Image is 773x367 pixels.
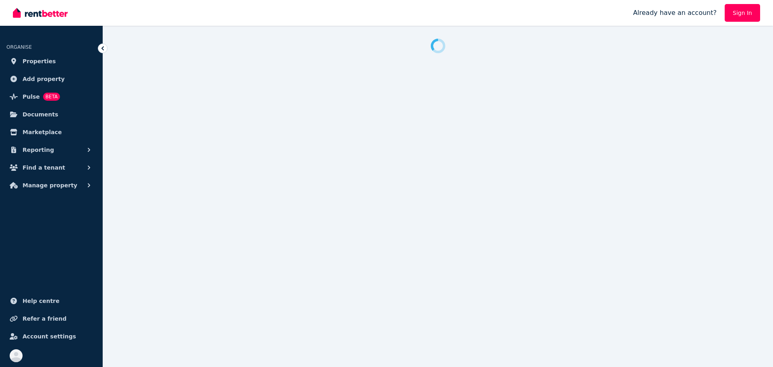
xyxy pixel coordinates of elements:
a: Properties [6,53,96,69]
a: Refer a friend [6,311,96,327]
a: Account settings [6,328,96,344]
a: PulseBETA [6,89,96,105]
span: Refer a friend [23,314,66,323]
button: Manage property [6,177,96,193]
span: Manage property [23,180,77,190]
span: Pulse [23,92,40,102]
a: Marketplace [6,124,96,140]
span: Reporting [23,145,54,155]
span: Documents [23,110,58,119]
a: Documents [6,106,96,122]
img: RentBetter [13,7,68,19]
span: ORGANISE [6,44,32,50]
button: Find a tenant [6,160,96,176]
a: Sign In [725,4,760,22]
span: Properties [23,56,56,66]
span: Account settings [23,332,76,341]
span: Marketplace [23,127,62,137]
button: Reporting [6,142,96,158]
span: Add property [23,74,65,84]
a: Add property [6,71,96,87]
span: Find a tenant [23,163,65,172]
span: Already have an account? [633,8,717,18]
span: Help centre [23,296,60,306]
a: Help centre [6,293,96,309]
span: BETA [43,93,60,101]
